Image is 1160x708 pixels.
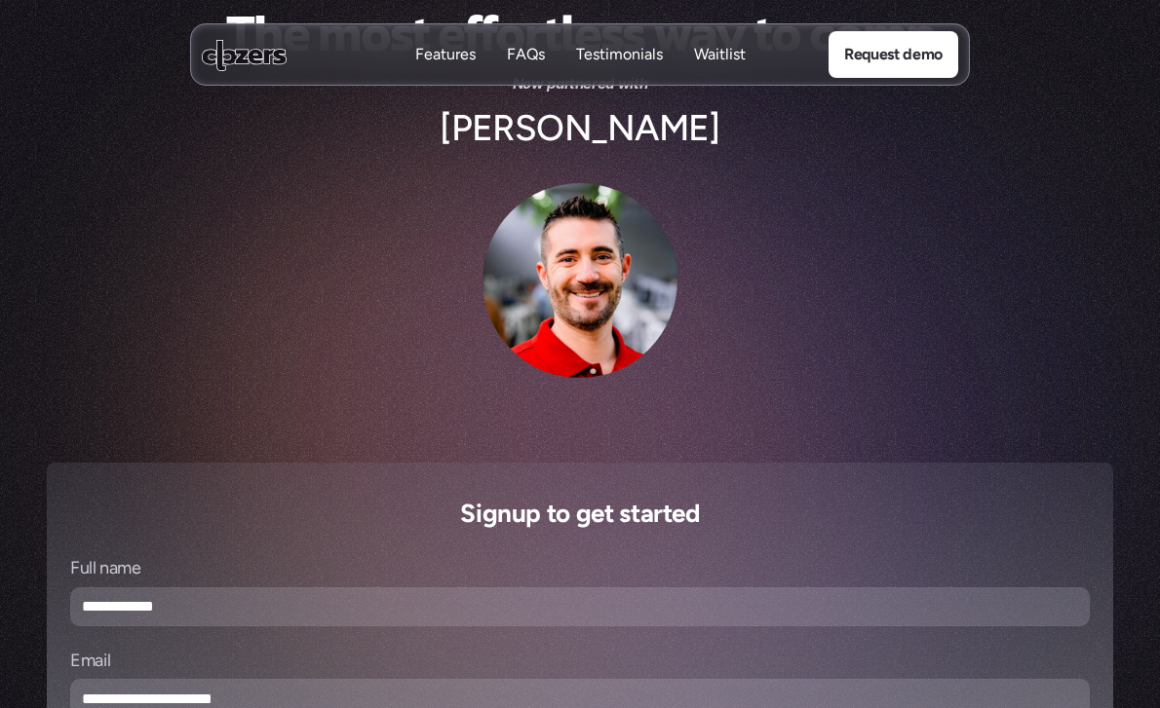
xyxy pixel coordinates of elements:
[70,557,141,579] p: Full name
[576,44,663,66] a: TestimonialsTestimonials
[507,44,545,65] p: FAQs
[576,44,663,65] p: Testimonials
[829,31,958,78] a: Request demo
[70,650,110,672] p: Email
[576,65,663,87] p: Testimonials
[415,44,476,66] a: FeaturesFeatures
[694,65,746,87] p: Waitlist
[694,44,746,65] p: Waitlist
[694,44,746,66] a: WaitlistWaitlist
[415,44,476,65] p: Features
[440,103,720,152] h2: [PERSON_NAME]
[507,65,545,87] p: FAQs
[844,42,943,67] p: Request demo
[507,44,545,66] a: FAQsFAQs
[415,65,476,87] p: Features
[70,494,1090,534] h3: Signup to get started
[70,587,1090,626] input: Full name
